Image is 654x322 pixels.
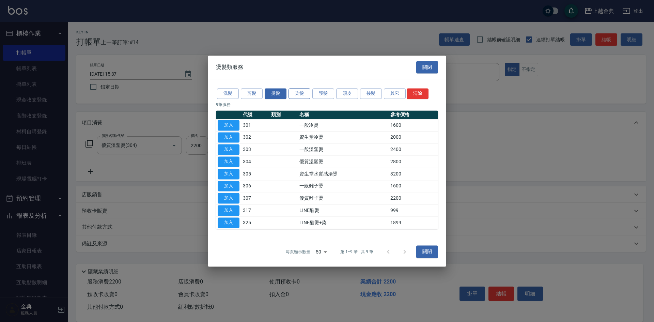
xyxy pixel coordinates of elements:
button: 洗髮 [217,88,239,99]
td: 一般溫塑燙 [298,143,389,156]
td: 3200 [389,168,438,180]
button: 關閉 [416,246,438,258]
td: LINE酷燙+染 [298,217,389,229]
td: 2000 [389,131,438,143]
td: 302 [241,131,269,143]
button: 加入 [218,132,239,143]
button: 其它 [384,88,406,99]
span: 燙髮類服務 [216,64,243,71]
td: 一般冷燙 [298,119,389,132]
th: 代號 [241,110,269,119]
button: 剪髮 [241,88,263,99]
button: 清除 [407,88,429,99]
button: 加入 [218,193,239,204]
button: 頭皮 [336,88,358,99]
button: 加入 [218,217,239,228]
td: 1600 [389,119,438,132]
button: 加入 [218,205,239,216]
button: 護髮 [312,88,334,99]
td: 一般離子燙 [298,180,389,192]
td: 1899 [389,217,438,229]
button: 加入 [218,156,239,167]
button: 加入 [218,169,239,179]
button: 染髮 [289,88,310,99]
td: 資生堂水質感湯燙 [298,168,389,180]
td: 317 [241,204,269,217]
td: 301 [241,119,269,132]
td: 資生堂冷燙 [298,131,389,143]
button: 接髮 [360,88,382,99]
p: 每頁顯示數量 [286,249,310,255]
button: 加入 [218,144,239,155]
button: 加入 [218,181,239,191]
p: 9 筆服務 [216,102,438,108]
td: 325 [241,217,269,229]
td: 305 [241,168,269,180]
td: 2200 [389,192,438,204]
td: 999 [389,204,438,217]
th: 參考價格 [389,110,438,119]
td: 304 [241,156,269,168]
button: 關閉 [416,61,438,74]
button: 燙髮 [265,88,286,99]
td: 303 [241,143,269,156]
td: 306 [241,180,269,192]
td: 307 [241,192,269,204]
td: 2400 [389,143,438,156]
td: 優質溫塑燙 [298,156,389,168]
button: 加入 [218,120,239,131]
td: 2800 [389,156,438,168]
th: 類別 [269,110,298,119]
td: 優質離子燙 [298,192,389,204]
td: LINE酷燙 [298,204,389,217]
th: 名稱 [298,110,389,119]
div: 50 [313,243,329,261]
td: 1600 [389,180,438,192]
p: 第 1–9 筆 共 9 筆 [340,249,373,255]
